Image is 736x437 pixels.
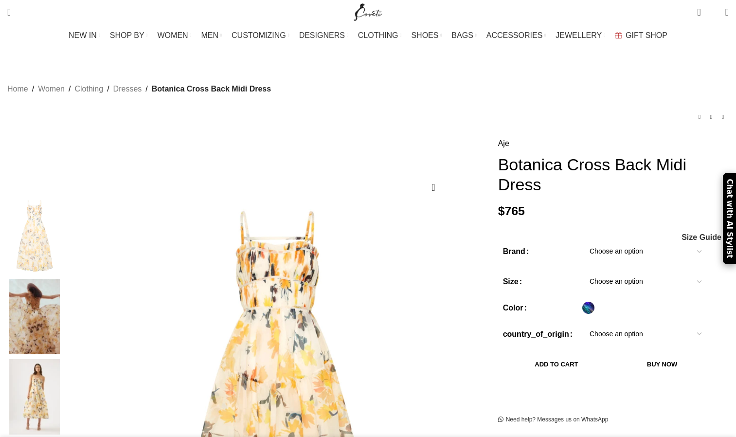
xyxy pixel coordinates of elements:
[498,137,509,150] a: Aje
[498,204,505,218] span: $
[681,234,721,241] a: Size Guide
[5,198,64,273] img: Aje Multicolour Dresses
[615,32,622,38] img: GiftBag
[503,302,527,314] label: Color
[232,26,289,45] a: CUSTOMIZING
[411,31,438,40] span: SHOES
[503,354,610,374] button: Add to cart
[38,83,65,95] a: Women
[7,83,271,95] nav: Breadcrumb
[201,31,219,40] span: MEN
[498,155,729,195] h1: Botanica Cross Back Midi Dress
[503,328,573,341] label: country_of_origin
[682,234,721,241] span: Size Guide
[451,26,476,45] a: BAGS
[503,245,529,258] label: Brand
[358,26,402,45] a: CLOTHING
[299,26,348,45] a: DESIGNERS
[411,26,442,45] a: SHOES
[698,5,705,12] span: 0
[2,2,16,22] a: Search
[509,382,684,383] iframe: Secure payment input frame
[2,26,734,45] div: Main navigation
[451,31,473,40] span: BAGS
[232,31,286,40] span: CUSTOMIZING
[708,2,718,22] div: My Wishlist
[110,26,148,45] a: SHOP BY
[5,359,64,435] img: Botanica Cross Back Midi Dress
[113,83,142,95] a: Dresses
[358,31,398,40] span: CLOTHING
[498,204,525,218] bdi: 765
[486,31,543,40] span: ACCESSORIES
[74,83,103,95] a: Clothing
[69,31,97,40] span: NEW IN
[556,31,602,40] span: JEWELLERY
[352,7,384,16] a: Site logo
[5,279,64,354] img: aje
[201,26,222,45] a: MEN
[692,2,705,22] a: 0
[615,354,709,374] button: Buy now
[299,31,345,40] span: DESIGNERS
[110,31,144,40] span: SHOP BY
[7,83,28,95] a: Home
[498,416,609,424] a: Need help? Messages us on WhatsApp
[556,26,605,45] a: JEWELLERY
[69,26,100,45] a: NEW IN
[158,31,188,40] span: WOMEN
[710,10,718,17] span: 0
[694,111,705,123] a: Previous product
[158,26,192,45] a: WOMEN
[615,26,667,45] a: GIFT SHOP
[626,31,667,40] span: GIFT SHOP
[503,275,522,288] label: Size
[486,26,546,45] a: ACCESSORIES
[152,83,271,95] span: Botanica Cross Back Midi Dress
[717,111,729,123] a: Next product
